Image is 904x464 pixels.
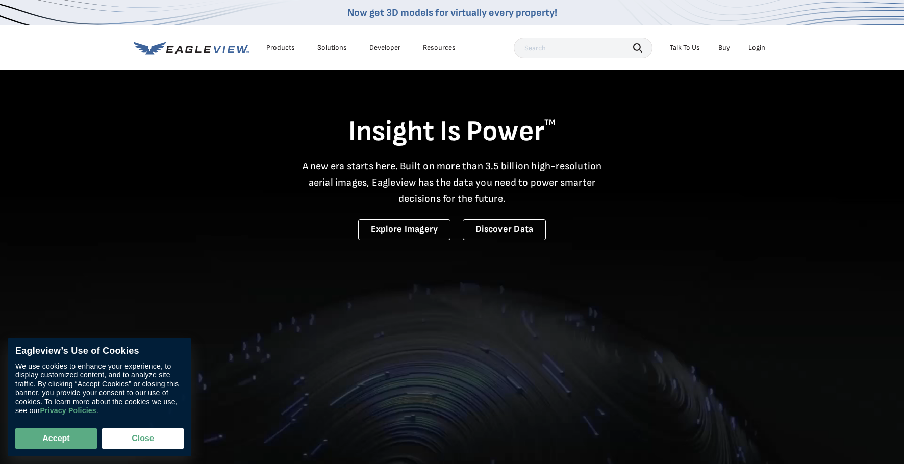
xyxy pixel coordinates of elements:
[15,428,97,449] button: Accept
[296,158,608,207] p: A new era starts here. Built on more than 3.5 billion high-resolution aerial images, Eagleview ha...
[358,219,451,240] a: Explore Imagery
[369,43,400,53] a: Developer
[15,362,184,416] div: We use cookies to enhance your experience, to display customized content, and to analyze site tra...
[317,43,347,53] div: Solutions
[40,407,96,416] a: Privacy Policies
[266,43,295,53] div: Products
[718,43,730,53] a: Buy
[463,219,546,240] a: Discover Data
[423,43,456,53] div: Resources
[134,114,770,150] h1: Insight Is Power
[102,428,184,449] button: Close
[544,118,556,127] sup: TM
[347,7,557,19] a: Now get 3D models for virtually every property!
[514,38,652,58] input: Search
[748,43,765,53] div: Login
[15,346,184,357] div: Eagleview’s Use of Cookies
[670,43,700,53] div: Talk To Us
